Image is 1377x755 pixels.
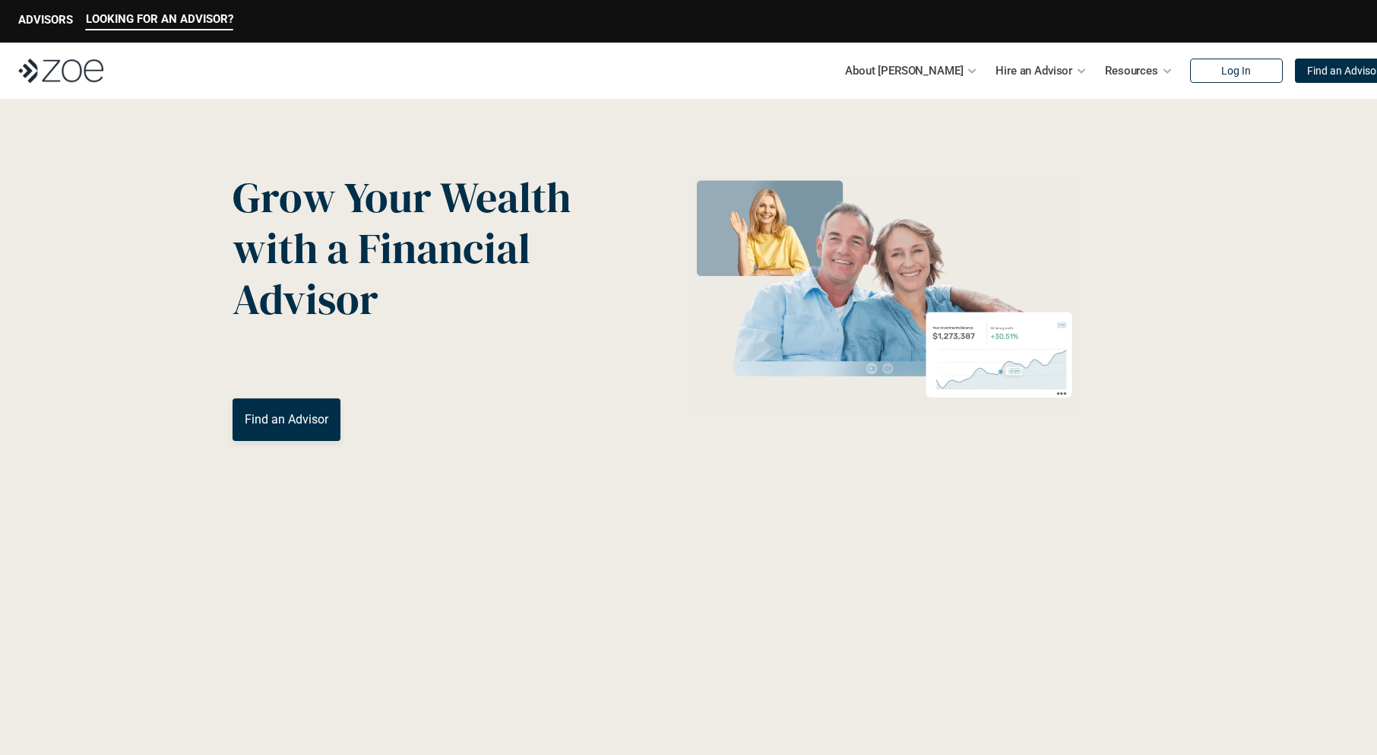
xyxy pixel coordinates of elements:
[233,398,340,441] a: Find an Advisor
[682,173,1087,420] img: Zoe Financial Hero Image
[86,12,233,26] p: LOOKING FOR AN ADVISOR?
[233,168,571,227] span: Grow Your Wealth
[996,59,1072,82] p: Hire an Advisor
[245,412,328,427] p: Find an Advisor
[18,13,73,27] p: ADVISORS
[233,344,625,380] p: You deserve an advisor you can trust. [PERSON_NAME], hire, and invest with vetted, fiduciary, fin...
[845,59,963,82] p: About [PERSON_NAME]
[1105,59,1158,82] p: Resources
[233,219,540,328] span: with a Financial Advisor
[673,430,1095,438] em: The information in the visuals above is for illustrative purposes only and does not represent an ...
[1221,65,1251,78] p: Log In
[36,635,1341,690] p: Loremipsum: *DolOrsi Ametconsecte adi Eli Seddoeius tem inc utlaboreet. Dol 8061 MagNaal Enimadmi...
[1190,59,1283,83] a: Log In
